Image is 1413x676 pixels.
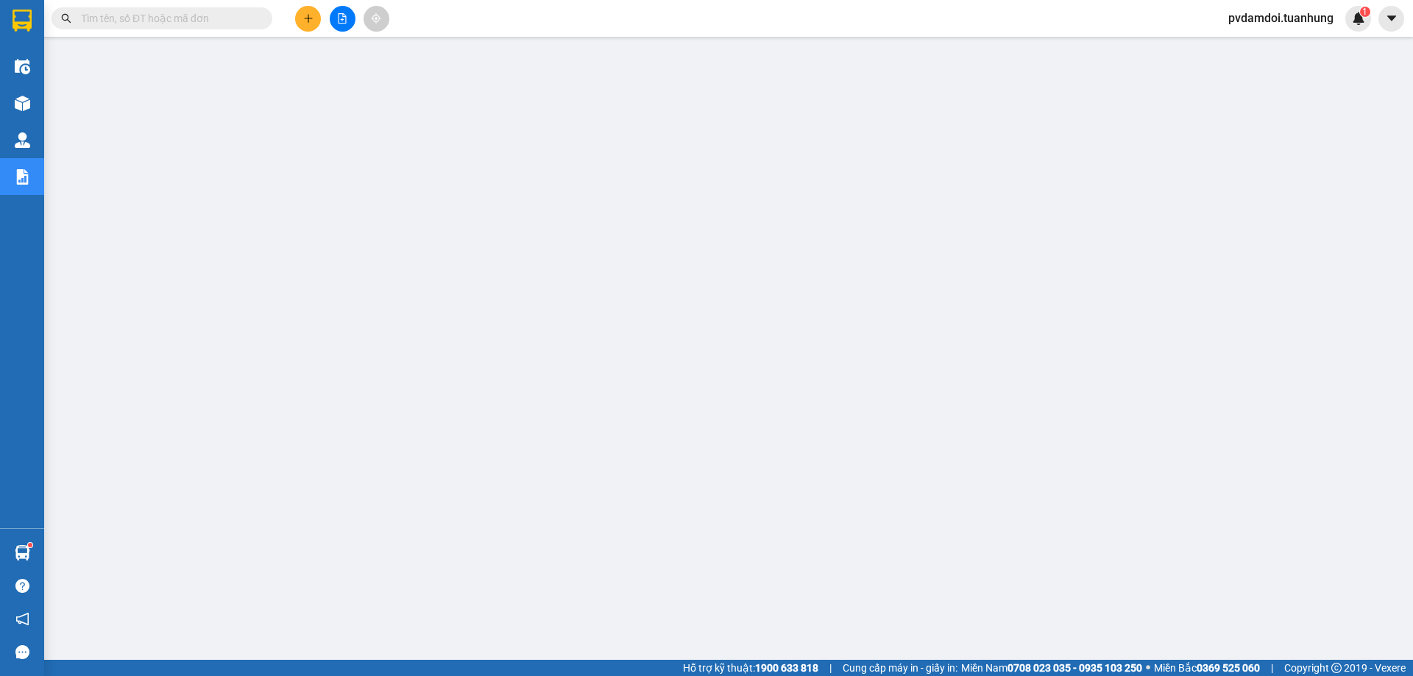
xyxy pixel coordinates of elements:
span: copyright [1331,663,1342,673]
span: caret-down [1385,12,1398,25]
img: solution-icon [15,169,30,185]
button: plus [295,6,321,32]
span: 1 [1362,7,1367,17]
img: warehouse-icon [15,96,30,111]
button: aim [364,6,389,32]
span: search [61,13,71,24]
img: logo-vxr [13,10,32,32]
span: Miền Bắc [1154,660,1260,676]
button: file-add [330,6,355,32]
sup: 1 [1360,7,1370,17]
span: question-circle [15,579,29,593]
span: Hỗ trợ kỹ thuật: [683,660,818,676]
img: warehouse-icon [15,59,30,74]
strong: 0369 525 060 [1197,662,1260,674]
span: Miền Nam [961,660,1142,676]
button: caret-down [1378,6,1404,32]
sup: 1 [28,543,32,547]
span: aim [371,13,381,24]
strong: 0708 023 035 - 0935 103 250 [1007,662,1142,674]
img: icon-new-feature [1352,12,1365,25]
span: | [1271,660,1273,676]
input: Tìm tên, số ĐT hoặc mã đơn [81,10,255,26]
span: ⚪️ [1146,665,1150,671]
span: file-add [337,13,347,24]
span: plus [303,13,314,24]
span: pvdamdoi.tuanhung [1217,9,1345,27]
img: warehouse-icon [15,132,30,148]
img: warehouse-icon [15,545,30,561]
strong: 1900 633 818 [755,662,818,674]
span: Cung cấp máy in - giấy in: [843,660,957,676]
span: notification [15,612,29,626]
span: | [829,660,832,676]
span: message [15,645,29,659]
